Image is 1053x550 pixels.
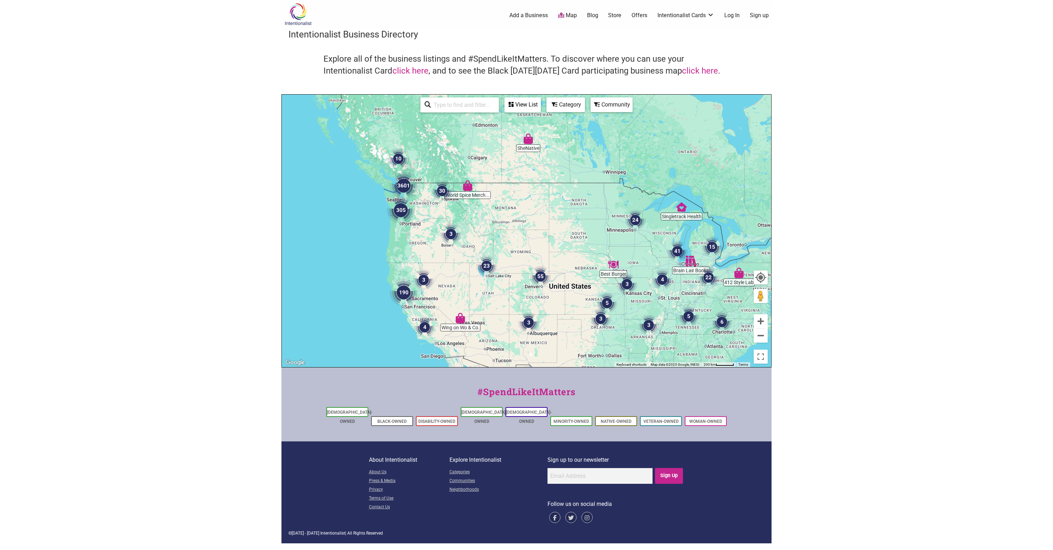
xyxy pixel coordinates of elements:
a: Communities [449,477,548,486]
div: See a list of the visible businesses [504,97,541,112]
div: 3 [616,274,637,295]
div: 4 [414,317,435,338]
div: © | All Rights Reserved [288,530,765,536]
div: 41 [667,241,688,262]
p: Sign up to our newsletter [548,455,684,465]
a: Sign up [750,12,769,19]
a: Minority-Owned [553,419,589,424]
a: Intentionalist Cards [657,12,714,19]
input: Email Address [548,468,653,484]
div: 3 [590,308,611,329]
input: Sign Up [655,468,683,484]
p: Follow us on social media [548,500,684,509]
div: 23 [476,255,497,276]
img: Intentionalist [281,3,315,26]
a: Blog [587,12,598,19]
a: Add a Business [509,12,548,19]
div: 22 [698,267,719,288]
div: 55 [530,266,551,287]
div: View List [505,98,540,111]
a: [DEMOGRAPHIC_DATA]-Owned [327,410,372,424]
a: Categories [449,468,548,477]
a: Open this area in Google Maps (opens a new window) [284,358,307,367]
div: Wing on Wo & Co. [455,313,466,323]
div: Type to search and filter [420,97,499,112]
h4: Explore all of the business listings and #SpendLikeItMatters. To discover where you can use your ... [323,53,730,77]
div: 190 [390,279,418,307]
div: Filter by category [546,97,585,112]
h3: Intentionalist Business Directory [288,28,765,41]
a: click here [682,66,718,76]
div: 305 [387,196,415,224]
button: Map Scale: 200 km per 49 pixels [702,362,736,367]
a: Store [608,12,621,19]
a: About Us [369,468,449,477]
p: Explore Intentionalist [449,455,548,465]
a: Terms [738,363,748,366]
div: Brain Lair Books [686,256,696,266]
a: click here [392,66,428,76]
a: Contact Us [369,503,449,512]
a: Woman-Owned [689,419,722,424]
span: Map data ©2025 Google, INEGI [651,363,699,366]
img: Google [284,358,307,367]
div: Filter by Community [591,97,633,112]
a: Press & Media [369,477,449,486]
button: Your Location [754,270,768,284]
div: Category [547,98,584,111]
a: Disability-Owned [418,419,455,424]
button: Zoom in [754,314,768,328]
a: Privacy [369,486,449,494]
a: Terms of Use [369,494,449,503]
div: 3 [638,315,659,336]
div: 5 [678,306,699,327]
button: Keyboard shortcuts [616,362,647,367]
div: 3 [518,312,539,333]
input: Type to find and filter... [431,98,495,112]
div: 4 [652,269,673,290]
div: 5 [597,293,618,314]
a: Neighborhoods [449,486,548,494]
span: [DATE] - [DATE] [292,531,319,536]
div: 3 [440,224,461,245]
div: 6 [711,311,732,332]
a: Map [558,12,577,20]
p: About Intentionalist [369,455,449,465]
a: Offers [632,12,647,19]
span: 200 km [704,363,716,366]
div: 3 [413,269,434,290]
div: 3601 [390,172,418,200]
div: Best Burger [608,259,619,270]
span: Intentionalist [320,531,345,536]
div: #SpendLikeItMatters [281,385,772,406]
button: Toggle fullscreen view [753,349,768,364]
div: 10 [388,148,409,169]
button: Zoom out [754,329,768,343]
div: Singletrack Health [676,202,687,212]
a: Black-Owned [377,419,407,424]
div: SheNative [523,133,534,144]
div: 15 [702,236,723,257]
div: Community [591,98,632,111]
a: Log In [724,12,740,19]
a: Veteran-Owned [643,419,679,424]
div: 24 [625,209,646,231]
div: 412 Style Lab [734,268,744,278]
a: Native-Owned [601,419,632,424]
button: Drag Pegman onto the map to open Street View [754,289,768,303]
a: [DEMOGRAPHIC_DATA]-Owned [506,410,552,424]
div: 30 [432,180,453,201]
a: [DEMOGRAPHIC_DATA]-Owned [461,410,507,424]
div: World Spice Merchants [462,180,473,191]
